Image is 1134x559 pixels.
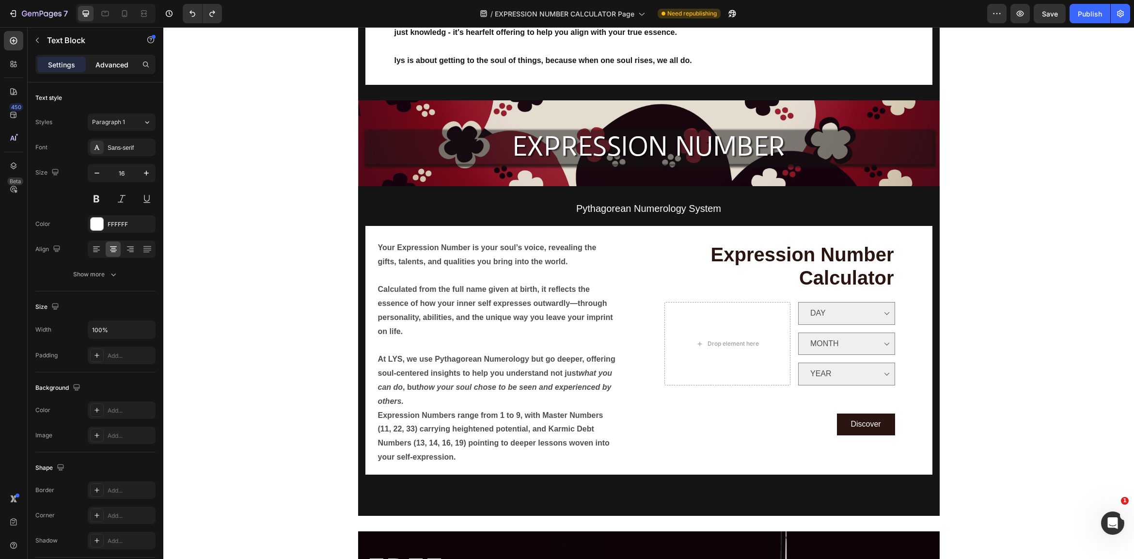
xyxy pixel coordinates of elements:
[214,199,455,438] div: Rich Text Editor. Editing area: main
[108,511,153,520] div: Add...
[35,94,62,102] div: Text style
[92,118,125,127] span: Paragraph 1
[35,431,52,440] div: Image
[73,270,118,279] div: Show more
[636,240,731,261] span: Calculator
[35,266,156,283] button: Show more
[231,29,529,37] strong: lys is about getting to the soul of things, because when one soul rises, we all do.
[88,321,155,338] input: Auto
[1034,4,1066,23] button: Save
[1070,4,1110,23] button: Publish
[47,34,129,46] p: Text Block
[35,325,51,334] div: Width
[413,176,558,187] span: Pythagorean Numerology System
[215,382,454,437] p: Expression Numbers range from 1 to 9, with Master Numbers (11, 22, 33) carrying heightened potent...
[215,342,449,364] i: what you can do
[48,60,75,70] p: Settings
[35,143,47,152] div: Font
[35,351,58,360] div: Padding
[35,511,55,520] div: Corner
[63,8,68,19] p: 7
[95,60,128,70] p: Advanced
[203,103,768,136] p: EXPRESSION NUMBER
[495,9,634,19] span: EXPRESSION NUMBER CALCULATOR Page
[1078,9,1102,19] div: Publish
[215,356,448,378] i: how your soul chose to be seen and experienced by others.
[88,113,156,131] button: Paragraph 1
[183,4,222,23] div: Undo/Redo
[215,325,454,381] p: At LYS, we use Pythagorean Numerology but go deeper, offering soul-centered insights to help you ...
[108,431,153,440] div: Add...
[544,313,596,320] div: Drop element here
[1101,511,1124,535] iframe: Intercom live chat
[108,537,153,545] div: Add...
[4,4,72,23] button: 7
[35,301,61,314] div: Size
[215,242,454,312] p: ⁠⁠⁠⁠⁠⁠⁠ Calculated from the full name given at birth, it reflects the essence of how your inner s...
[1042,10,1058,18] span: Save
[215,214,454,242] p: Your Expression Number is your soul’s voice, revealing the gifts, talents, and qualities you brin...
[1121,497,1129,505] span: 1
[35,382,82,395] div: Background
[108,144,153,152] div: Sans-serif
[35,536,58,545] div: Shadow
[108,486,153,495] div: Add...
[9,103,23,111] div: 450
[35,462,66,475] div: Shape
[163,27,1134,559] iframe: Design area
[35,220,50,228] div: Color
[35,166,61,179] div: Size
[7,177,23,185] div: Beta
[35,406,50,415] div: Color
[35,486,54,495] div: Border
[548,217,731,238] span: Expression Number
[687,390,717,404] div: Discover
[35,118,52,127] div: Styles
[674,386,732,408] button: Discover
[490,9,493,19] span: /
[108,351,153,360] div: Add...
[108,220,153,229] div: FFFFFF
[108,406,153,415] div: Add...
[667,9,717,18] span: Need republishing
[35,243,63,256] div: Align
